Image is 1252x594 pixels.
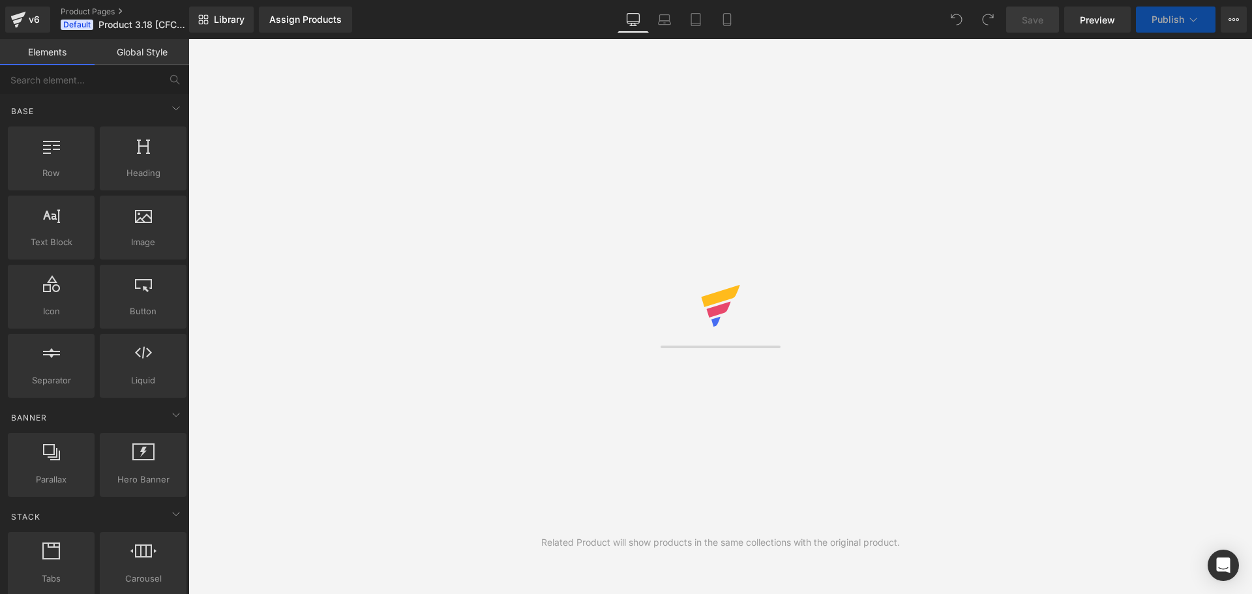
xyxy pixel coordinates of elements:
a: v6 [5,7,50,33]
span: Banner [10,411,48,424]
span: Heading [104,166,183,180]
a: Preview [1064,7,1131,33]
a: Desktop [618,7,649,33]
div: Assign Products [269,14,342,25]
a: Laptop [649,7,680,33]
div: Open Intercom Messenger [1208,550,1239,581]
span: Hero Banner [104,473,183,486]
span: Preview [1080,13,1115,27]
button: Redo [975,7,1001,33]
span: Separator [12,374,91,387]
span: Button [104,304,183,318]
button: More [1221,7,1247,33]
span: Publish [1152,14,1184,25]
span: Stack [10,511,42,523]
span: Text Block [12,235,91,249]
a: New Library [189,7,254,33]
span: Row [12,166,91,180]
span: Base [10,105,35,117]
span: Icon [12,304,91,318]
span: Save [1022,13,1043,27]
span: Image [104,235,183,249]
a: Tablet [680,7,711,33]
a: Product Pages [61,7,211,17]
span: Parallax [12,473,91,486]
div: v6 [26,11,42,28]
button: Undo [944,7,970,33]
span: Carousel [104,572,183,586]
a: Global Style [95,39,189,65]
button: Publish [1136,7,1215,33]
span: Liquid [104,374,183,387]
span: Tabs [12,572,91,586]
span: Default [61,20,93,30]
span: Library [214,14,245,25]
a: Mobile [711,7,743,33]
span: Product 3.18 [CFC 2.0] [98,20,186,30]
div: Related Product will show products in the same collections with the original product. [541,535,900,550]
